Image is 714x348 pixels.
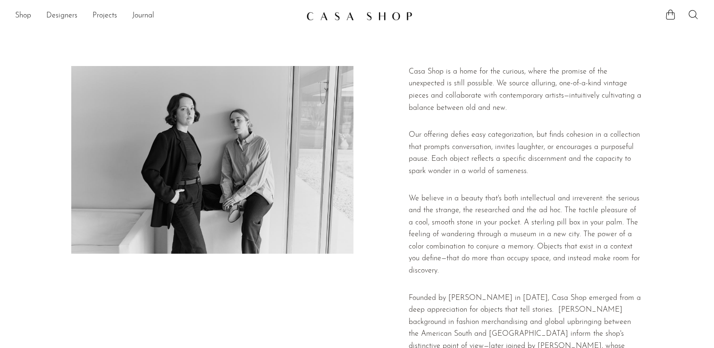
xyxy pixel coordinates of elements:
a: Shop [15,10,31,22]
ul: NEW HEADER MENU [15,8,299,24]
a: Journal [132,10,154,22]
a: Designers [46,10,77,22]
nav: Desktop navigation [15,8,299,24]
p: Our offering defies easy categorization, but finds cohesion in a collection that prompts conversa... [409,129,643,177]
a: Projects [92,10,117,22]
p: We believe in a beauty that's both intellectual and irreverent: the serious and the strange, the ... [409,193,643,277]
p: Casa Shop is a home for the curious, where the promise of the unexpected is still possible. We so... [409,66,643,114]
